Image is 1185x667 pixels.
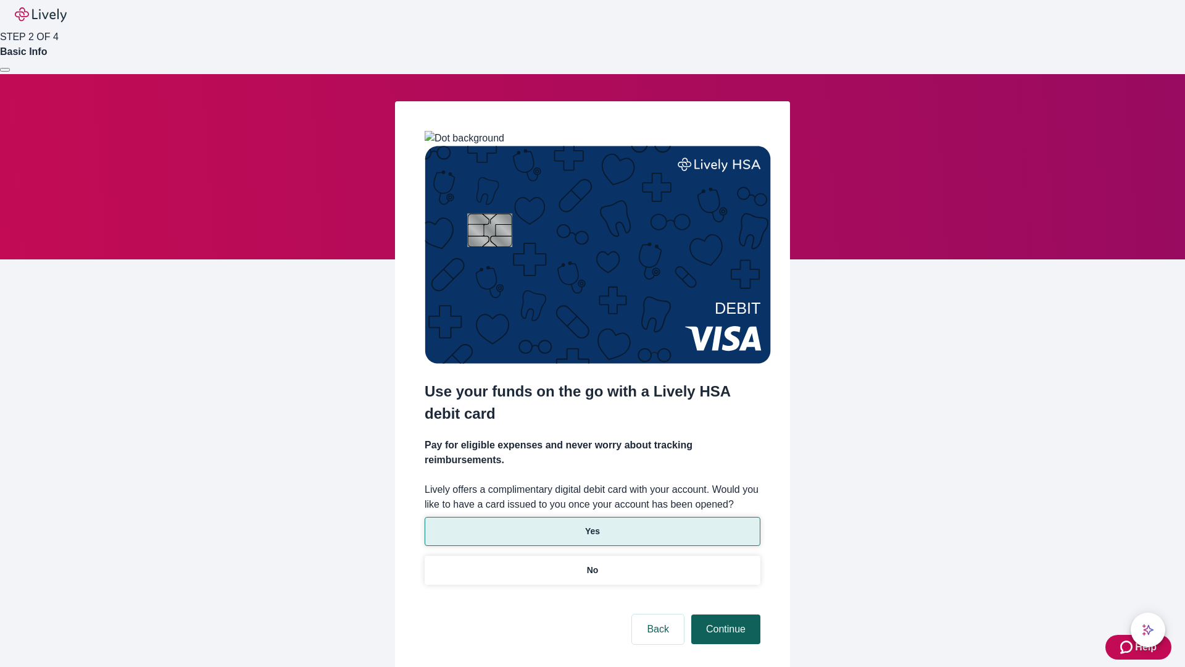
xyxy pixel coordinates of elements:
img: Lively [15,7,67,22]
button: Zendesk support iconHelp [1105,635,1171,660]
svg: Lively AI Assistant [1142,624,1154,636]
button: Yes [425,517,760,546]
h2: Use your funds on the go with a Lively HSA debit card [425,380,760,425]
button: Back [632,615,684,644]
button: Continue [691,615,760,644]
p: Yes [585,525,600,538]
img: Debit card [425,146,771,364]
svg: Zendesk support icon [1120,640,1135,655]
button: No [425,556,760,585]
button: chat [1131,613,1165,647]
p: No [587,564,599,577]
label: Lively offers a complimentary digital debit card with your account. Would you like to have a card... [425,482,760,512]
h4: Pay for eligible expenses and never worry about tracking reimbursements. [425,438,760,468]
span: Help [1135,640,1157,655]
img: Dot background [425,131,504,146]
